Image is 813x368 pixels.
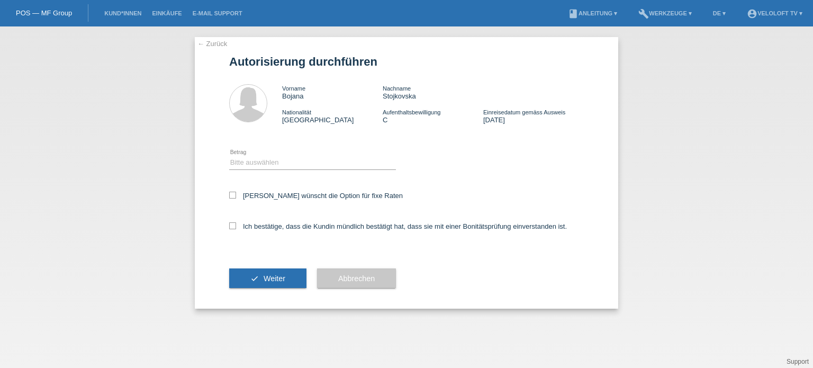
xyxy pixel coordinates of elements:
[282,109,311,115] span: Nationalität
[383,84,483,100] div: Stojkovska
[568,8,579,19] i: book
[229,55,584,68] h1: Autorisierung durchführen
[197,40,227,48] a: ← Zurück
[483,108,584,124] div: [DATE]
[383,108,483,124] div: C
[282,85,305,92] span: Vorname
[787,358,809,365] a: Support
[264,274,285,283] span: Weiter
[383,109,440,115] span: Aufenthaltsbewilligung
[563,10,622,16] a: bookAnleitung ▾
[747,8,757,19] i: account_circle
[338,274,375,283] span: Abbrechen
[250,274,259,283] i: check
[383,85,411,92] span: Nachname
[633,10,697,16] a: buildWerkzeuge ▾
[229,192,403,200] label: [PERSON_NAME] wünscht die Option für fixe Raten
[638,8,649,19] i: build
[742,10,808,16] a: account_circleVeloLoft TV ▾
[483,109,565,115] span: Einreisedatum gemäss Ausweis
[282,108,383,124] div: [GEOGRAPHIC_DATA]
[282,84,383,100] div: Bojana
[317,268,396,289] button: Abbrechen
[16,9,72,17] a: POS — MF Group
[187,10,248,16] a: E-Mail Support
[229,268,306,289] button: check Weiter
[708,10,731,16] a: DE ▾
[99,10,147,16] a: Kund*innen
[147,10,187,16] a: Einkäufe
[229,222,567,230] label: Ich bestätige, dass die Kundin mündlich bestätigt hat, dass sie mit einer Bonitätsprüfung einvers...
